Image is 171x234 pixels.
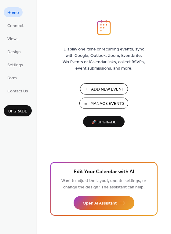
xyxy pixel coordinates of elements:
[4,46,24,57] a: Design
[7,88,28,95] span: Contact Us
[7,10,19,16] span: Home
[79,98,128,109] button: Manage Events
[4,20,27,30] a: Connect
[4,86,32,96] a: Contact Us
[90,101,125,107] span: Manage Events
[7,49,21,55] span: Design
[80,83,128,95] button: Add New Event
[74,196,134,210] button: Open AI Assistant
[83,200,117,207] span: Open AI Assistant
[91,86,124,93] span: Add New Event
[4,73,20,83] a: Form
[7,36,19,42] span: Views
[7,75,17,81] span: Form
[4,105,32,116] button: Upgrade
[4,7,23,17] a: Home
[8,108,27,115] span: Upgrade
[63,46,145,72] span: Display one-time or recurring events, sync with Google, Outlook, Zoom, Eventbrite, Wix Events or ...
[61,177,146,191] span: Want to adjust the layout, update settings, or change the design? The assistant can help.
[4,60,27,70] a: Settings
[7,23,24,29] span: Connect
[87,118,121,126] span: 🚀 Upgrade
[7,62,23,68] span: Settings
[4,33,22,43] a: Views
[74,168,134,176] span: Edit Your Calendar with AI
[97,20,111,35] img: logo_icon.svg
[83,116,125,127] button: 🚀 Upgrade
